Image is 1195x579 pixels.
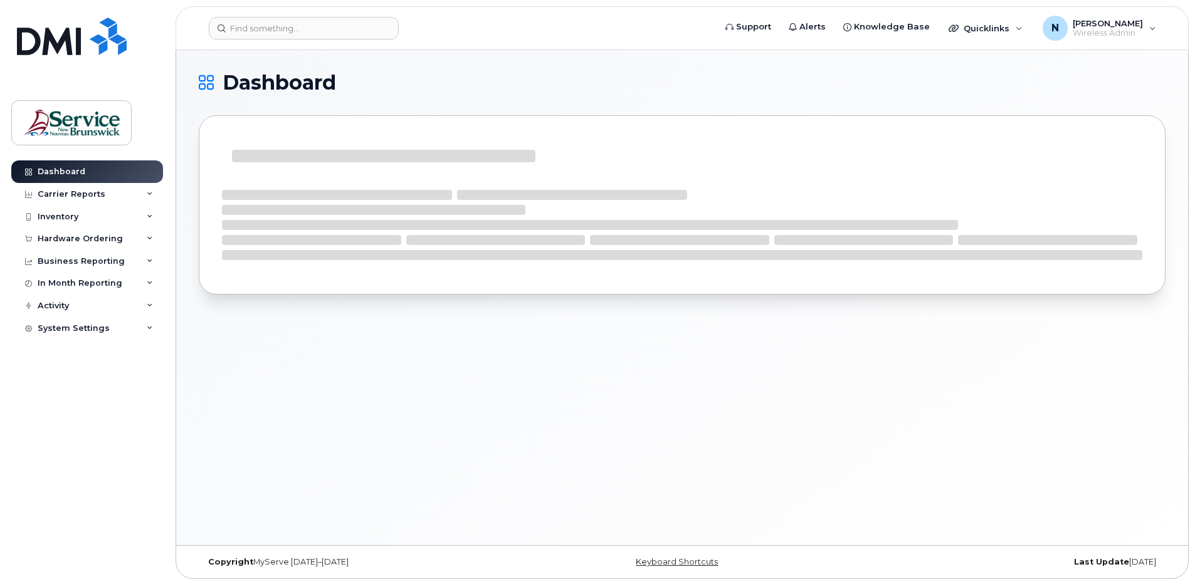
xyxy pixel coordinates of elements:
span: Dashboard [223,73,336,92]
div: MyServe [DATE]–[DATE] [199,557,521,567]
div: [DATE] [843,557,1166,567]
strong: Last Update [1074,557,1129,566]
a: Keyboard Shortcuts [636,557,718,566]
strong: Copyright [208,557,253,566]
